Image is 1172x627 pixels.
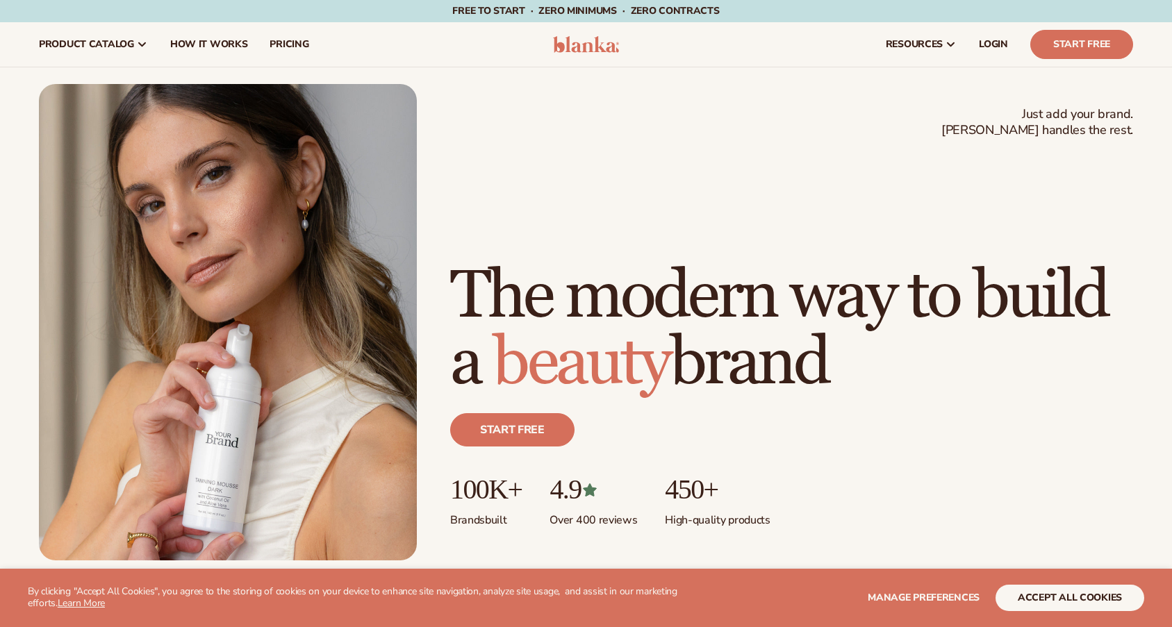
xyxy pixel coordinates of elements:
[58,596,105,610] a: Learn More
[665,474,770,505] p: 450+
[39,39,134,50] span: product catalog
[159,22,259,67] a: How It Works
[450,505,522,528] p: Brands built
[979,39,1008,50] span: LOGIN
[1030,30,1133,59] a: Start Free
[270,39,308,50] span: pricing
[996,585,1144,611] button: accept all cookies
[450,413,575,446] a: Start free
[28,22,159,67] a: product catalog
[450,474,522,505] p: 100K+
[550,474,637,505] p: 4.9
[868,585,980,611] button: Manage preferences
[868,591,980,604] span: Manage preferences
[553,36,619,53] img: logo
[875,22,968,67] a: resources
[968,22,1019,67] a: LOGIN
[665,505,770,528] p: High-quality products
[258,22,320,67] a: pricing
[886,39,943,50] span: resources
[450,263,1133,396] h1: The modern way to build a brand
[28,586,686,610] p: By clicking "Accept All Cookies", you agree to the storing of cookies on your device to enhance s...
[550,505,637,528] p: Over 400 reviews
[39,84,417,560] img: Female holding tanning mousse.
[170,39,248,50] span: How It Works
[941,106,1133,139] span: Just add your brand. [PERSON_NAME] handles the rest.
[452,4,719,17] span: Free to start · ZERO minimums · ZERO contracts
[493,322,669,403] span: beauty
